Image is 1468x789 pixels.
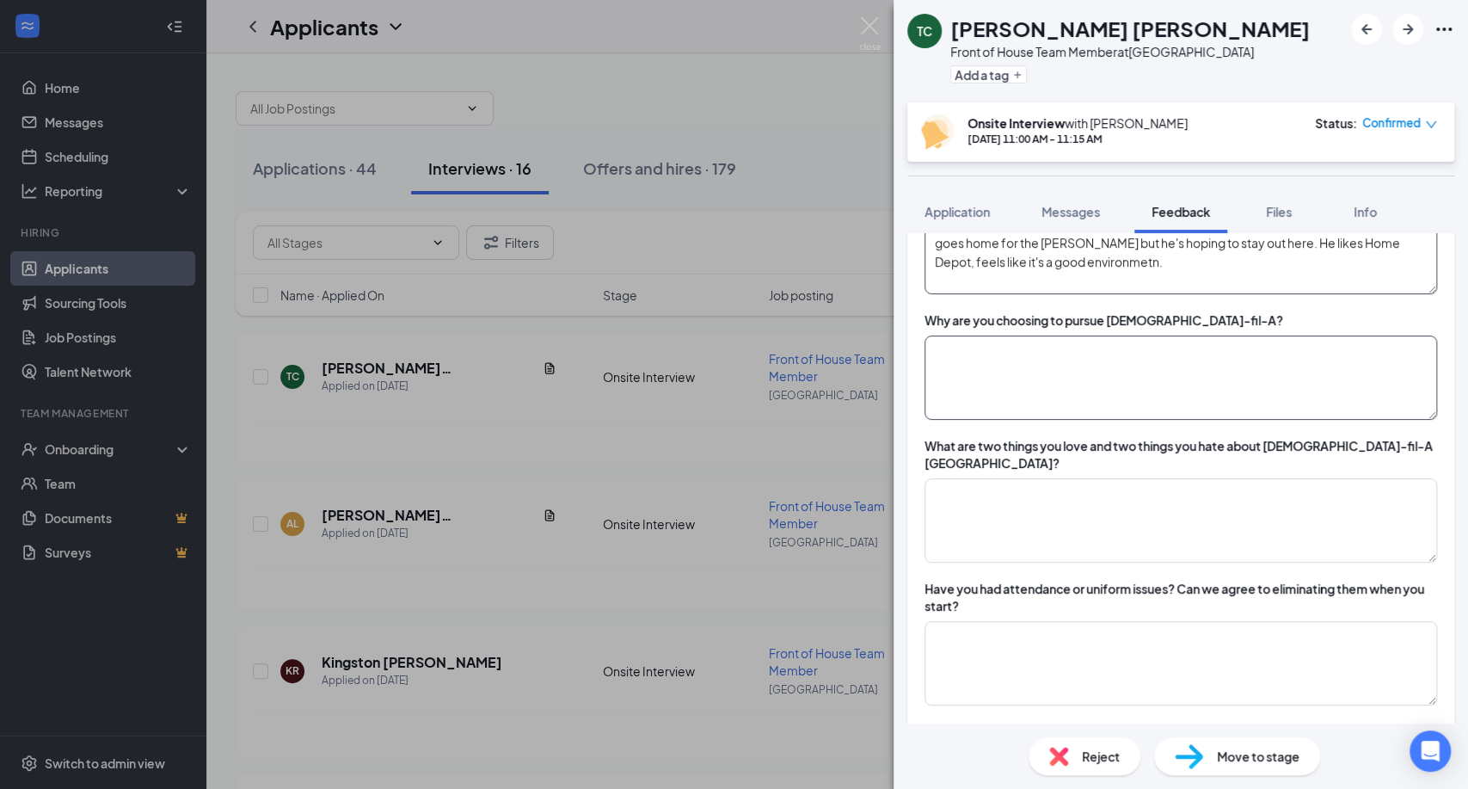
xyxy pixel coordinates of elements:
[1425,119,1437,131] span: down
[1152,204,1210,219] span: Feedback
[1266,204,1292,219] span: Files
[1397,19,1418,40] svg: ArrowRight
[950,43,1310,60] div: Front of House Team Member at [GEOGRAPHIC_DATA]
[1356,19,1377,40] svg: ArrowLeftNew
[1041,204,1100,219] span: Messages
[1434,19,1454,40] svg: Ellipses
[1410,730,1451,772] div: Open Intercom Messenger
[924,311,1283,329] div: Why are you choosing to pursue [DEMOGRAPHIC_DATA]-fil-A?
[924,204,990,219] span: Application
[924,723,1103,740] div: Please confirm your availability:
[924,437,1437,472] div: What are two things you love and two things you hate about [DEMOGRAPHIC_DATA]-fil-A [GEOGRAPHIC_D...
[1082,747,1120,766] span: Reject
[1392,14,1423,45] button: ArrowRight
[924,210,1437,294] textarea: He worked the last two [PERSON_NAME] in [US_STATE] and Home Depot. He normally goes home for the ...
[1362,114,1421,132] span: Confirmed
[917,22,932,40] div: TC
[967,115,1065,131] b: Onsite Interview
[950,14,1310,43] h1: [PERSON_NAME] [PERSON_NAME]
[1217,747,1299,766] span: Move to stage
[1351,14,1382,45] button: ArrowLeftNew
[967,114,1188,132] div: with [PERSON_NAME]
[967,132,1188,146] div: [DATE] 11:00 AM - 11:15 AM
[924,580,1437,614] div: Have you had attendance or uniform issues? Can we agree to eliminating them when you start?
[1315,114,1357,132] div: Status :
[950,65,1027,83] button: PlusAdd a tag
[1354,204,1377,219] span: Info
[1012,70,1023,80] svg: Plus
